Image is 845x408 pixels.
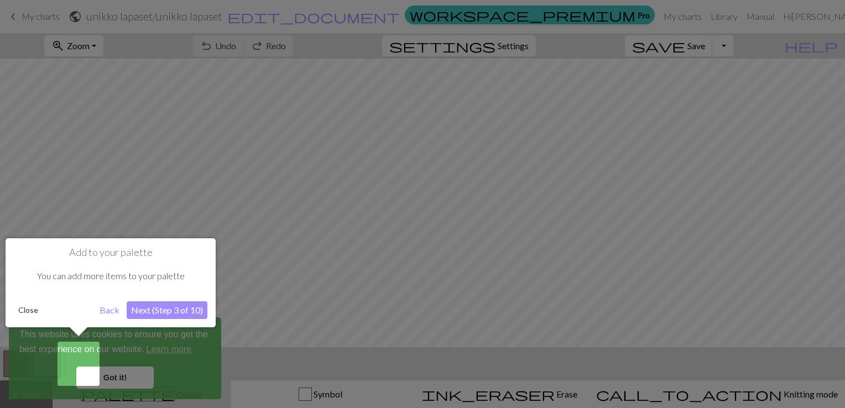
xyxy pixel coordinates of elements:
button: Back [95,301,124,319]
div: Add to your palette [6,238,216,327]
button: Next (Step 3 of 10) [127,301,207,319]
div: You can add more items to your palette [14,259,207,293]
h1: Add to your palette [14,247,207,259]
button: Close [14,302,43,318]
